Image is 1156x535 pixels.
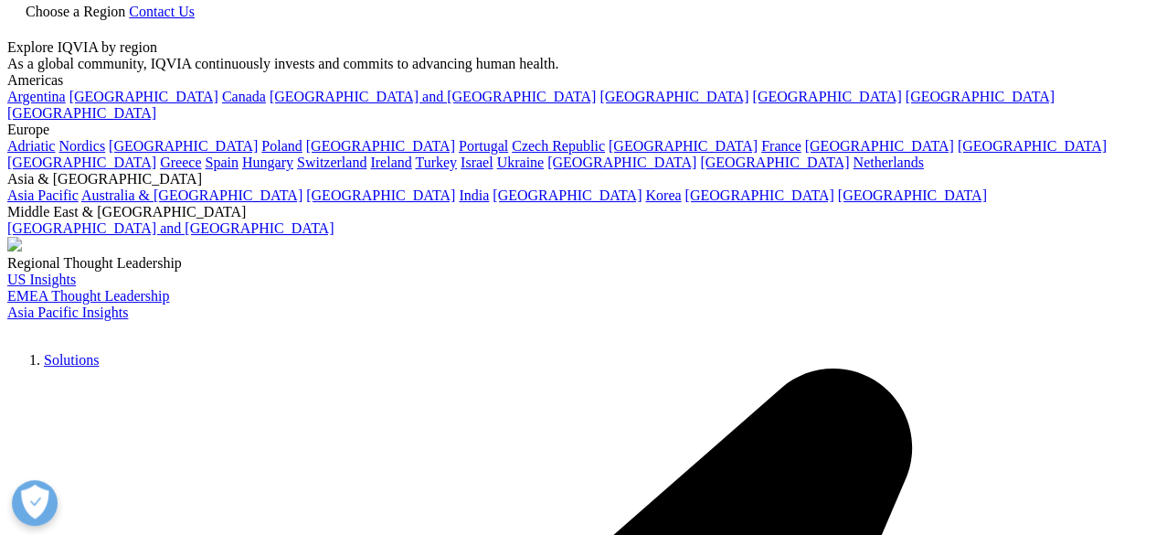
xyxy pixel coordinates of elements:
[205,155,238,170] a: Spain
[459,138,508,154] a: Portugal
[81,187,302,203] a: Australia & [GEOGRAPHIC_DATA]
[461,155,493,170] a: Israel
[160,155,201,170] a: Greece
[459,187,489,203] a: India
[306,187,455,203] a: [GEOGRAPHIC_DATA]
[7,305,128,320] a: Asia Pacific Insights
[512,138,605,154] a: Czech Republic
[645,187,681,203] a: Korea
[838,187,987,203] a: [GEOGRAPHIC_DATA]
[7,122,1149,138] div: Europe
[261,138,302,154] a: Poland
[7,204,1149,220] div: Middle East & [GEOGRAPHIC_DATA]
[7,272,76,287] a: US Insights
[7,89,66,104] a: Argentina
[7,72,1149,89] div: Americas
[415,155,457,170] a: Turkey
[609,138,758,154] a: [GEOGRAPHIC_DATA]
[69,89,218,104] a: [GEOGRAPHIC_DATA]
[805,138,954,154] a: [GEOGRAPHIC_DATA]
[684,187,833,203] a: [GEOGRAPHIC_DATA]
[297,155,366,170] a: Switzerland
[7,56,1149,72] div: As a global community, IQVIA continuously invests and commits to advancing human health.
[12,480,58,526] button: Open Preferences
[242,155,293,170] a: Hungary
[58,138,105,154] a: Nordics
[222,89,266,104] a: Canada
[7,105,156,121] a: [GEOGRAPHIC_DATA]
[493,187,642,203] a: [GEOGRAPHIC_DATA]
[906,89,1055,104] a: [GEOGRAPHIC_DATA]
[26,4,125,19] span: Choose a Region
[752,89,901,104] a: [GEOGRAPHIC_DATA]
[44,352,99,368] a: Solutions
[129,4,195,19] a: Contact Us
[547,155,696,170] a: [GEOGRAPHIC_DATA]
[7,39,1149,56] div: Explore IQVIA by region
[700,155,849,170] a: [GEOGRAPHIC_DATA]
[599,89,748,104] a: [GEOGRAPHIC_DATA]
[370,155,411,170] a: Ireland
[7,155,156,170] a: [GEOGRAPHIC_DATA]
[7,171,1149,187] div: Asia & [GEOGRAPHIC_DATA]
[7,138,55,154] a: Adriatic
[853,155,923,170] a: Netherlands
[7,255,1149,272] div: Regional Thought Leadership
[958,138,1107,154] a: [GEOGRAPHIC_DATA]
[7,220,334,236] a: [GEOGRAPHIC_DATA] and [GEOGRAPHIC_DATA]
[109,138,258,154] a: [GEOGRAPHIC_DATA]
[761,138,801,154] a: France
[270,89,596,104] a: [GEOGRAPHIC_DATA] and [GEOGRAPHIC_DATA]
[497,155,545,170] a: Ukraine
[7,288,169,304] a: EMEA Thought Leadership
[306,138,455,154] a: [GEOGRAPHIC_DATA]
[7,187,79,203] a: Asia Pacific
[7,237,22,251] img: 2093_analyzing-data-using-big-screen-display-and-laptop.png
